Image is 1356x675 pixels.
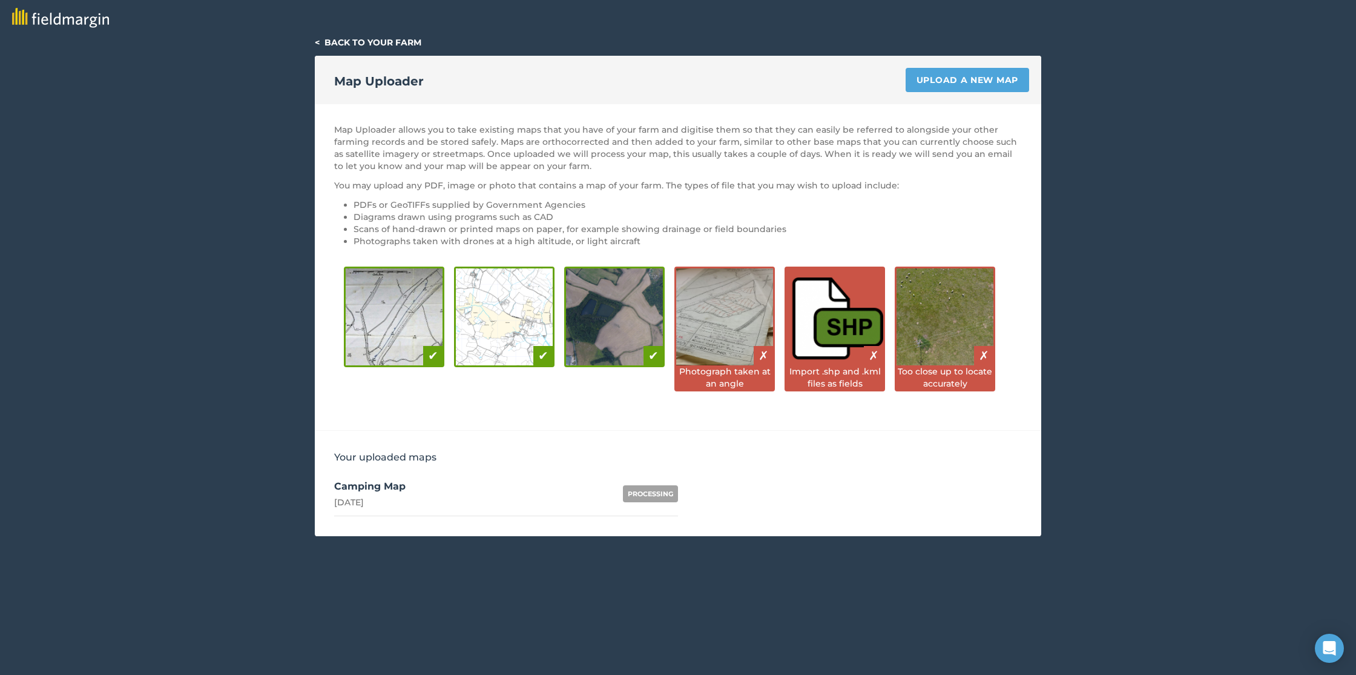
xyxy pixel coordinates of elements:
div: [DATE] [334,496,406,508]
div: PROCESSING [623,485,678,502]
div: Photograph taken at an angle [676,365,773,390]
li: PDFs or GeoTIFFs supplied by Government Agencies [354,199,1022,211]
img: Hand-drawn diagram is good [346,268,443,365]
li: Diagrams drawn using programs such as CAD [354,211,1022,223]
img: Photos taken at an angle are bad [676,268,773,365]
a: Upload a new map [906,68,1029,92]
h2: Map Uploader [334,73,424,90]
p: Map Uploader allows you to take existing maps that you have of your farm and digitise them so tha... [334,124,1022,172]
div: Too close up to locate accurately [897,365,993,390]
div: Import .shp and .kml files as fields [786,365,883,390]
li: Scans of hand-drawn or printed maps on paper, for example showing drainage or field boundaries [354,223,1022,235]
img: Drone photography is good [566,268,663,365]
p: You may upload any PDF, image or photo that contains a map of your farm. The types of file that y... [334,179,1022,191]
h3: Your uploaded maps [334,450,1022,465]
img: Shapefiles are bad [786,268,883,365]
li: Photographs taken with drones at a high altitude, or light aircraft [354,235,1022,247]
div: ✗ [974,346,993,365]
div: ✔ [423,346,443,365]
img: Close up images are bad [897,268,993,365]
a: Camping Map[DATE]PROCESSING [334,472,678,516]
div: ✔ [643,346,663,365]
div: Camping Map [334,479,406,494]
a: < Back to your farm [315,37,421,48]
img: fieldmargin logo [12,8,109,28]
img: Digital diagram is good [456,268,553,365]
div: ✗ [864,346,883,365]
div: ✗ [754,346,773,365]
div: ✔ [533,346,553,365]
div: Open Intercom Messenger [1315,634,1344,663]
